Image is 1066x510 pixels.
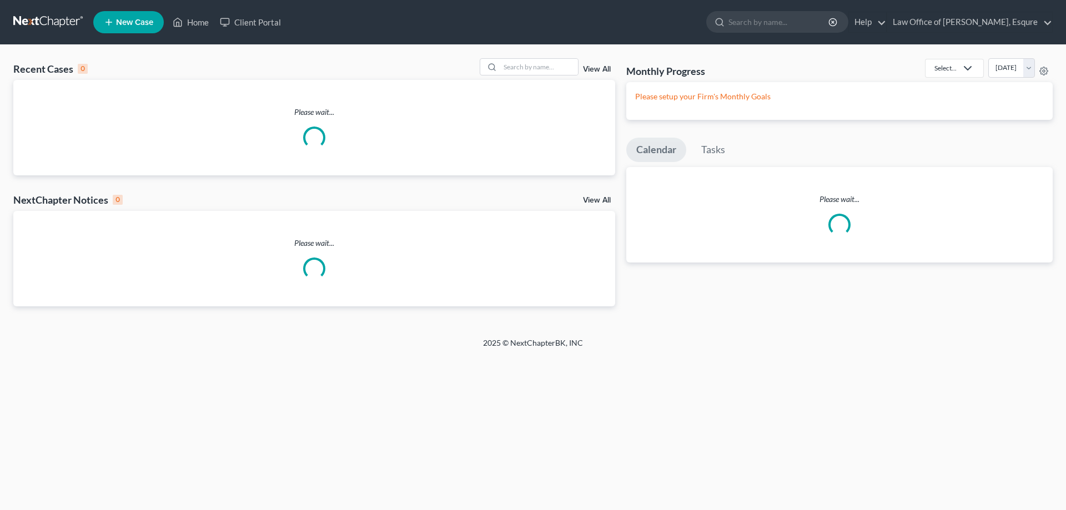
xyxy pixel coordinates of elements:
[635,91,1044,102] p: Please setup your Firm's Monthly Goals
[626,138,686,162] a: Calendar
[728,12,830,32] input: Search by name...
[13,62,88,75] div: Recent Cases
[13,193,123,206] div: NextChapter Notices
[887,12,1052,32] a: Law Office of [PERSON_NAME], Esqure
[934,63,957,73] div: Select...
[167,12,214,32] a: Home
[214,12,286,32] a: Client Portal
[583,196,611,204] a: View All
[78,64,88,74] div: 0
[849,12,886,32] a: Help
[113,195,123,205] div: 0
[691,138,735,162] a: Tasks
[13,238,615,249] p: Please wait...
[116,18,153,27] span: New Case
[583,65,611,73] a: View All
[500,59,578,75] input: Search by name...
[217,337,849,357] div: 2025 © NextChapterBK, INC
[626,64,705,78] h3: Monthly Progress
[626,194,1053,205] p: Please wait...
[13,107,615,118] p: Please wait...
